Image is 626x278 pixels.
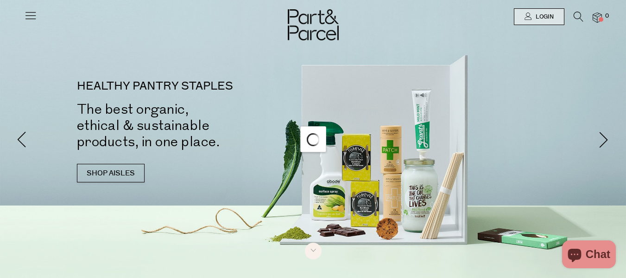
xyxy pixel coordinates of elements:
span: 0 [603,12,611,20]
a: SHOP AISLES [77,164,145,182]
h2: The best organic, ethical & sustainable products, in one place. [77,101,327,150]
inbox-online-store-chat: Shopify online store chat [559,240,619,271]
a: Login [514,8,564,25]
a: 0 [593,13,602,22]
img: Part&Parcel [288,9,339,40]
span: Login [533,13,554,21]
p: HEALTHY PANTRY STAPLES [77,81,327,92]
